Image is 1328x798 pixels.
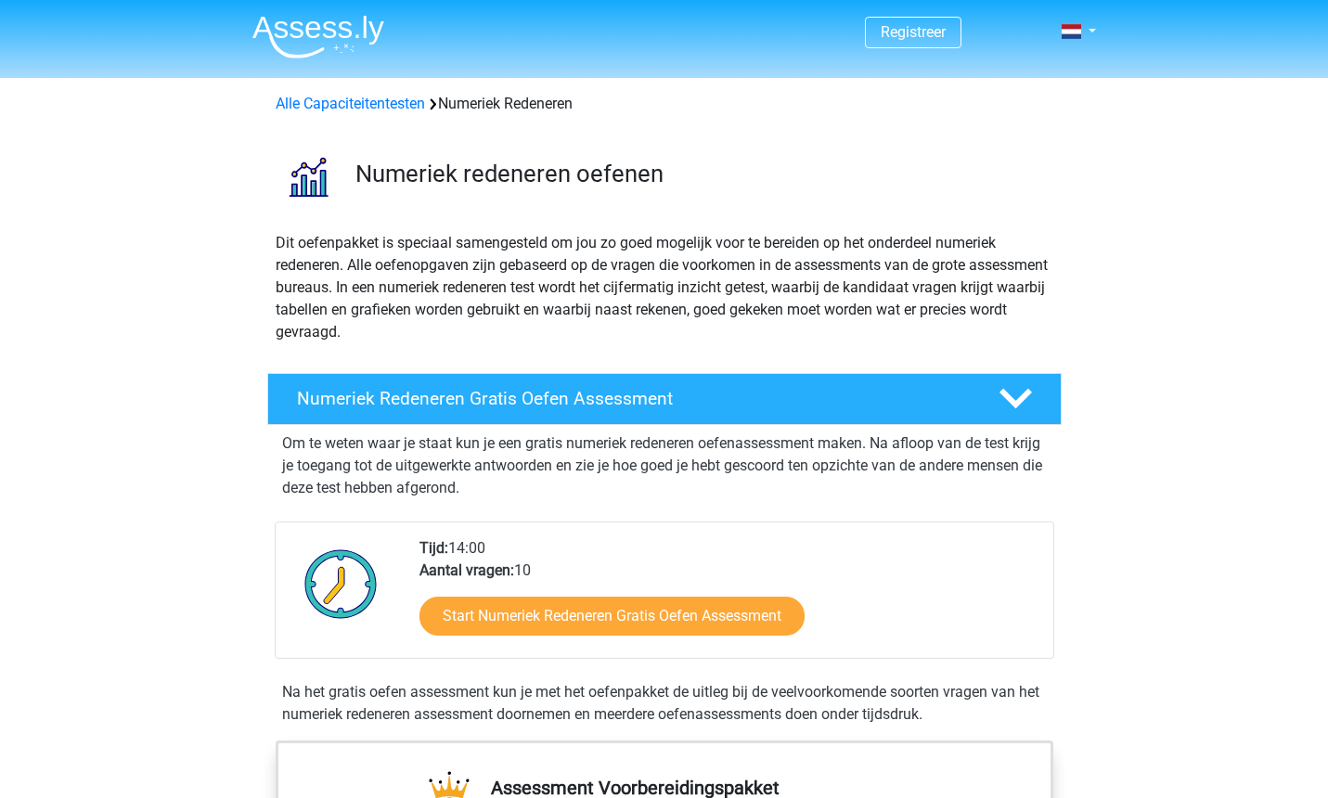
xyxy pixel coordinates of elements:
[419,597,805,636] a: Start Numeriek Redeneren Gratis Oefen Assessment
[881,23,946,41] a: Registreer
[276,232,1053,343] p: Dit oefenpakket is speciaal samengesteld om jou zo goed mogelijk voor te bereiden op het onderdee...
[282,432,1047,499] p: Om te weten waar je staat kun je een gratis numeriek redeneren oefenassessment maken. Na afloop v...
[268,93,1061,115] div: Numeriek Redeneren
[297,388,969,409] h4: Numeriek Redeneren Gratis Oefen Assessment
[419,561,514,579] b: Aantal vragen:
[406,537,1052,658] div: 14:00 10
[419,539,448,557] b: Tijd:
[275,681,1054,726] div: Na het gratis oefen assessment kun je met het oefenpakket de uitleg bij de veelvoorkomende soorte...
[276,95,425,112] a: Alle Capaciteitentesten
[355,160,1047,188] h3: Numeriek redeneren oefenen
[294,537,388,630] img: Klok
[252,15,384,58] img: Assessly
[268,137,347,216] img: numeriek redeneren
[260,373,1069,425] a: Numeriek Redeneren Gratis Oefen Assessment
